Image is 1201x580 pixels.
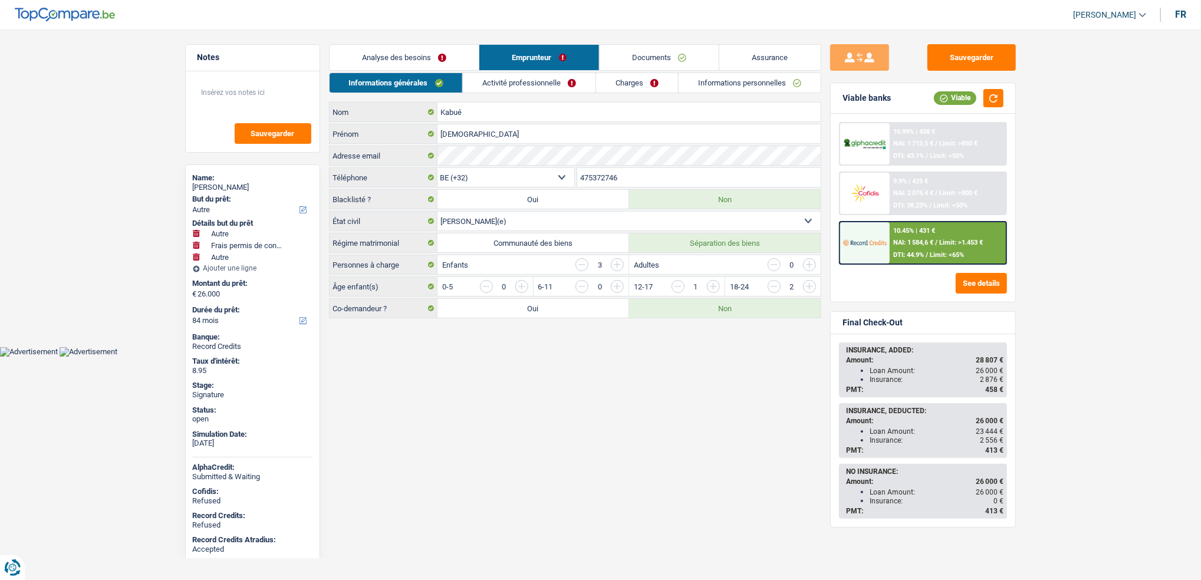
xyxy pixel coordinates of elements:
[893,140,933,147] span: NAI: 1 713,5 €
[330,299,437,318] label: Co-demandeur ?
[330,190,437,209] label: Blacklisté ?
[193,366,312,375] div: 8.95
[927,44,1016,71] button: Sauvegarder
[594,261,605,269] div: 3
[893,152,924,160] span: DTI: 43.1%
[193,264,312,272] div: Ajouter une ligne
[330,124,437,143] label: Prénom
[939,239,983,246] span: Limit: >1.453 €
[930,152,964,160] span: Limit: <50%
[870,375,1003,384] div: Insurance:
[926,251,928,259] span: /
[846,407,1003,415] div: INSURANCE, DEDUCTED:
[976,427,1003,436] span: 23 444 €
[893,227,935,235] div: 10.45% | 431 €
[870,436,1003,444] div: Insurance:
[933,202,968,209] span: Limit: <50%
[976,356,1003,364] span: 28 807 €
[893,177,928,185] div: 9.9% | 425 €
[193,406,312,415] div: Status:
[193,511,312,520] div: Record Credits:
[193,305,310,315] label: Durée du prêt:
[846,385,1003,394] div: PMT:
[463,73,595,93] a: Activité professionnelle
[634,261,659,269] label: Adultes
[330,45,479,70] a: Analyse des besoins
[600,45,719,70] a: Documents
[843,93,891,103] div: Viable banks
[193,545,312,554] div: Accepted
[442,283,453,291] label: 0-5
[330,233,437,252] label: Régime matrimonial
[193,472,312,482] div: Submitted & Waiting
[198,52,308,62] h5: Notes
[193,390,312,400] div: Signature
[193,195,310,204] label: But du prêt:
[985,385,1003,394] span: 458 €
[929,202,932,209] span: /
[870,367,1003,375] div: Loan Amount:
[629,190,821,209] label: Non
[193,289,197,299] span: €
[893,239,933,246] span: NAI: 1 584,6 €
[437,299,629,318] label: Oui
[629,233,821,252] label: Séparation des biens
[193,535,312,545] div: Record Credits Atradius:
[193,496,312,506] div: Refused
[193,183,312,192] div: [PERSON_NAME]
[330,277,437,296] label: Âge enfant(s)
[893,189,933,197] span: NAI: 2 075,4 €
[939,140,978,147] span: Limit: >850 €
[846,467,1003,476] div: NO INSURANCE:
[629,299,821,318] label: Non
[442,261,468,269] label: Enfants
[437,233,629,252] label: Communauté des biens
[193,357,312,366] div: Taux d'intérêt:
[330,168,437,187] label: Téléphone
[479,45,599,70] a: Emprunteur
[60,347,117,357] img: Advertisement
[976,477,1003,486] span: 26 000 €
[437,190,629,209] label: Oui
[846,356,1003,364] div: Amount:
[843,232,887,253] img: Record Credits
[193,219,312,228] div: Détails but du prêt
[1073,10,1136,20] span: [PERSON_NAME]
[193,430,312,439] div: Simulation Date:
[893,202,927,209] span: DTI: 38.23%
[843,318,903,328] div: Final Check-Out
[934,91,976,104] div: Viable
[235,123,311,144] button: Sauvegarder
[1064,5,1146,25] a: [PERSON_NAME]
[679,73,821,93] a: Informations personnelles
[843,182,887,204] img: Cofidis
[993,497,1003,505] span: 0 €
[251,130,295,137] span: Sauvegarder
[935,239,937,246] span: /
[976,488,1003,496] span: 26 000 €
[956,273,1007,294] button: See details
[846,507,1003,515] div: PMT:
[1175,9,1186,20] div: fr
[193,279,310,288] label: Montant du prêt:
[846,417,1003,425] div: Amount:
[596,73,678,93] a: Charges
[846,346,1003,354] div: INSURANCE, ADDED:
[15,8,115,22] img: TopCompare Logo
[980,375,1003,384] span: 2 876 €
[193,332,312,342] div: Banque:
[870,488,1003,496] div: Loan Amount:
[846,446,1003,454] div: PMT:
[893,128,935,136] div: 10.99% | 438 €
[193,520,312,530] div: Refused
[846,477,1003,486] div: Amount:
[193,381,312,390] div: Stage:
[193,463,312,472] div: AlphaCredit:
[330,255,437,274] label: Personnes à charge
[976,417,1003,425] span: 26 000 €
[330,146,437,165] label: Adresse email
[870,427,1003,436] div: Loan Amount:
[719,45,821,70] a: Assurance
[935,189,937,197] span: /
[787,261,797,269] div: 0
